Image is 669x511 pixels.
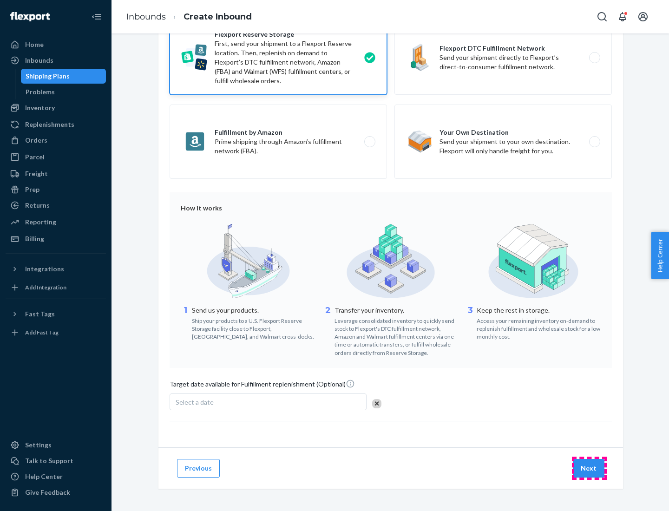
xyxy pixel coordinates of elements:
span: Target date available for Fulfillment replenishment (Optional) [170,379,355,393]
a: Home [6,37,106,52]
div: Replenishments [25,120,74,129]
button: Next [573,459,604,478]
button: Close Navigation [87,7,106,26]
div: Shipping Plans [26,72,70,81]
a: Freight [6,166,106,181]
div: 1 [181,305,190,341]
a: Returns [6,198,106,213]
a: Reporting [6,215,106,229]
div: Inbounds [25,56,53,65]
div: 3 [466,305,475,341]
a: Billing [6,231,106,246]
div: Home [25,40,44,49]
div: Freight [25,169,48,178]
button: Give Feedback [6,485,106,500]
div: Orders [25,136,47,145]
button: Open notifications [613,7,632,26]
span: Select a date [176,398,214,406]
a: Replenishments [6,117,106,132]
div: Ship your products to a U.S. Flexport Reserve Storage facility close to Flexport, [GEOGRAPHIC_DAT... [192,315,316,341]
div: Talk to Support [25,456,73,465]
p: Keep the rest in storage. [477,306,601,315]
button: Previous [177,459,220,478]
div: Give Feedback [25,488,70,497]
a: Inbounds [126,12,166,22]
p: Send us your products. [192,306,316,315]
div: Add Fast Tag [25,328,59,336]
div: Billing [25,234,44,243]
div: Reporting [25,217,56,227]
button: Fast Tags [6,307,106,321]
p: Transfer your inventory. [334,306,459,315]
a: Shipping Plans [21,69,106,84]
a: Prep [6,182,106,197]
a: Help Center [6,469,106,484]
div: Integrations [25,264,64,274]
a: Problems [21,85,106,99]
div: Fast Tags [25,309,55,319]
a: Parcel [6,150,106,164]
div: Settings [25,440,52,450]
div: Inventory [25,103,55,112]
div: Returns [25,201,50,210]
div: Add Integration [25,283,66,291]
a: Orders [6,133,106,148]
button: Open Search Box [593,7,611,26]
a: Settings [6,438,106,452]
a: Add Integration [6,280,106,295]
div: Leverage consolidated inventory to quickly send stock to Flexport's DTC fulfillment network, Amaz... [334,315,459,357]
button: Help Center [651,232,669,279]
button: Open account menu [634,7,652,26]
a: Create Inbound [184,12,252,22]
div: Help Center [25,472,63,481]
button: Integrations [6,262,106,276]
img: Flexport logo [10,12,50,21]
div: Problems [26,87,55,97]
ol: breadcrumbs [119,3,259,31]
div: 2 [323,305,333,357]
div: How it works [181,203,601,213]
div: Access your remaining inventory on-demand to replenish fulfillment and wholesale stock for a low ... [477,315,601,341]
a: Inbounds [6,53,106,68]
div: Prep [25,185,39,194]
div: Parcel [25,152,45,162]
a: Inventory [6,100,106,115]
a: Add Fast Tag [6,325,106,340]
a: Talk to Support [6,453,106,468]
